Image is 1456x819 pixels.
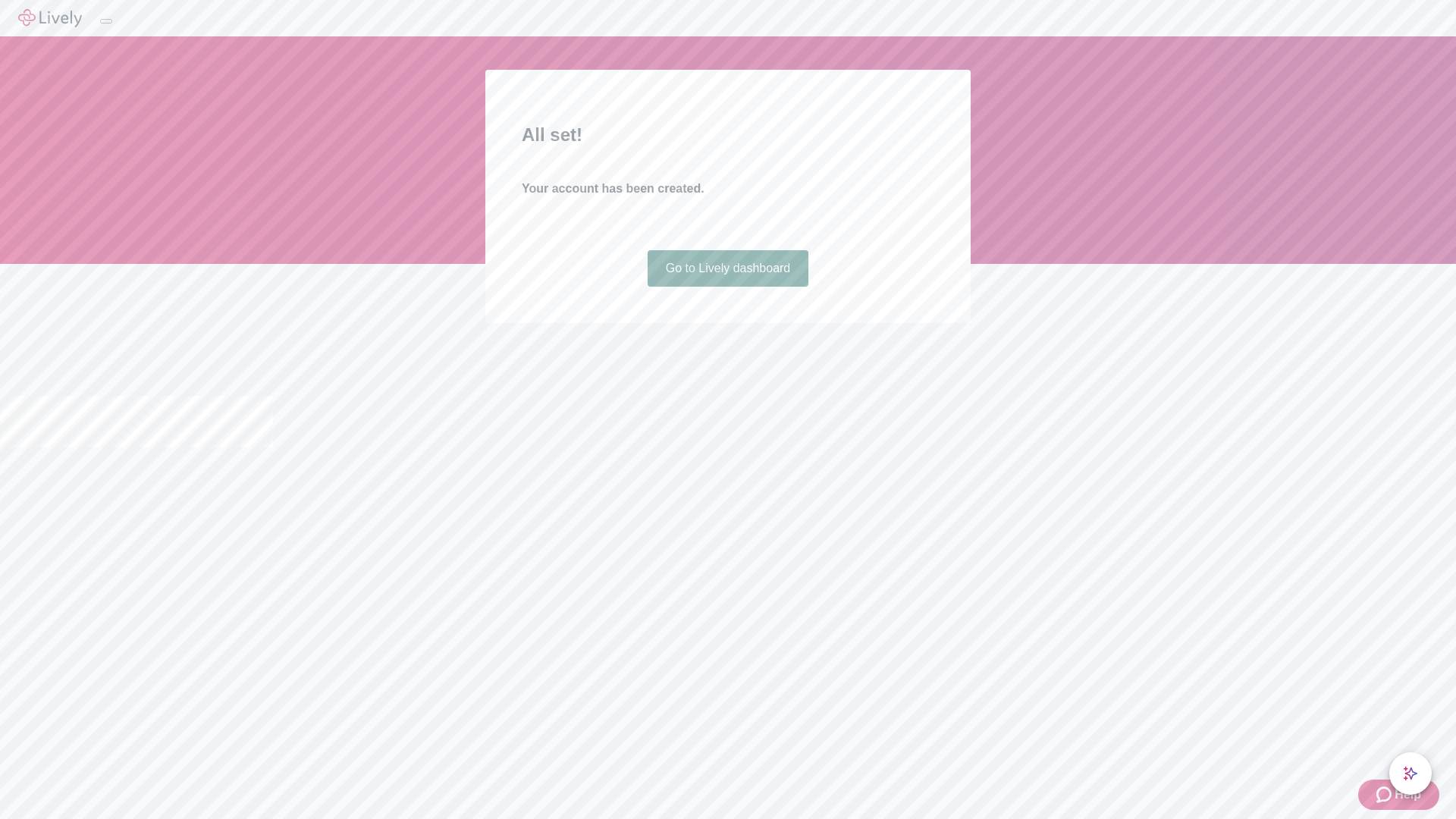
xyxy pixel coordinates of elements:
[522,180,934,198] h4: Your account has been created.
[1358,780,1439,810] button: Zendesk support iconHelp
[1403,766,1418,781] svg: Lively AI Assistant
[100,19,112,24] button: Log out
[522,121,934,149] h2: All set!
[648,250,809,287] a: Go to Lively dashboard
[1376,786,1395,804] svg: Zendesk support icon
[1395,786,1421,804] span: Help
[18,9,82,27] img: Lively
[1389,752,1432,795] button: chat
